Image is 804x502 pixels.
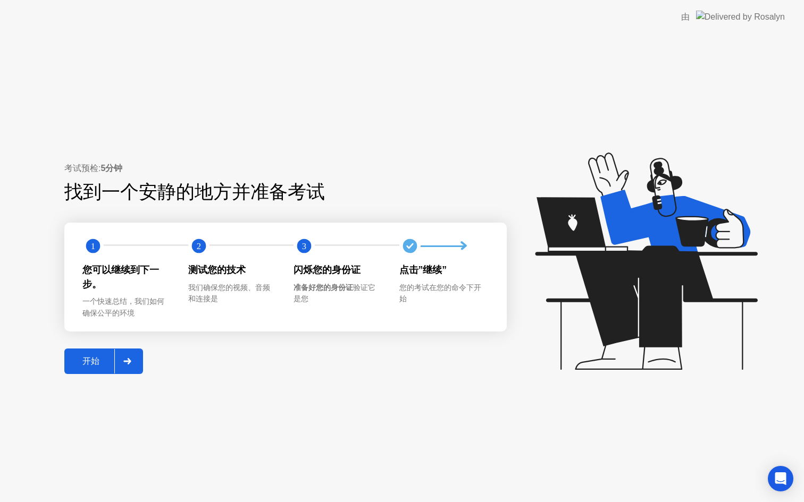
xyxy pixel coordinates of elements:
div: 验证它是您 [294,282,382,305]
div: Open Intercom Messenger [768,466,793,491]
text: 1 [91,241,95,251]
text: 3 [302,241,306,251]
div: 找到一个安静的地方并准备考试 [64,178,439,206]
text: 2 [196,241,200,251]
button: 开始 [64,348,143,374]
div: 点击”继续” [399,263,488,277]
div: 考试预检: [64,162,507,175]
div: 由 [681,11,690,23]
div: 我们确保您的视频、音频和连接是 [188,282,277,305]
div: 测试您的技术 [188,263,277,277]
div: 一个快速总结，我们如何确保公平的环境 [82,296,171,319]
div: 您的考试在您的命令下开始 [399,282,488,305]
b: 5分钟 [100,164,122,173]
div: 您可以继续到下一步。 [82,263,171,291]
b: 准备好您的身份证 [294,283,353,292]
div: 开始 [68,356,114,367]
img: Delivered by Rosalyn [696,11,785,23]
div: 闪烁您的身份证 [294,263,382,277]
